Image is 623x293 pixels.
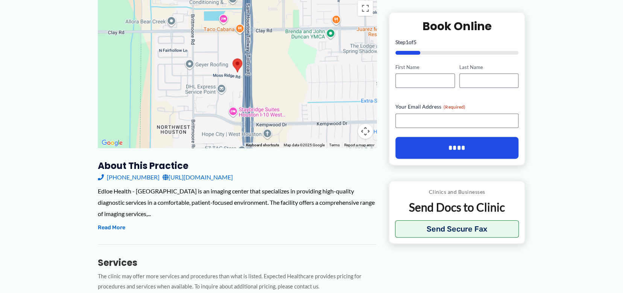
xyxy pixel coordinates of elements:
[395,40,518,45] p: Step of
[395,19,518,34] h2: Book Online
[98,172,160,183] a: [PHONE_NUMBER]
[358,124,373,139] button: Map camera controls
[358,1,373,16] button: Toggle fullscreen view
[98,272,377,292] p: The clinic may offer more services and procedures than what is listed. Expected Healthcare provid...
[344,143,374,147] a: Report a map error
[329,143,340,147] a: Terms (opens in new tab)
[459,64,518,71] label: Last Name
[100,138,125,148] a: Open this area in Google Maps (opens a new window)
[395,103,518,111] label: Your Email Address
[395,200,519,215] p: Send Docs to Clinic
[163,172,233,183] a: [URL][DOMAIN_NAME]
[98,257,377,268] h3: Services
[444,104,465,110] span: (Required)
[246,143,279,148] button: Keyboard shortcuts
[395,187,519,197] p: Clinics and Businesses
[98,186,377,219] div: Edloe Health - [GEOGRAPHIC_DATA] is an imaging center that specializes in providing high-quality ...
[395,64,454,71] label: First Name
[395,221,519,238] button: Send Secure Fax
[284,143,325,147] span: Map data ©2025 Google
[98,223,125,232] button: Read More
[98,160,377,172] h3: About this practice
[413,39,416,45] span: 5
[406,39,409,45] span: 1
[100,138,125,148] img: Google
